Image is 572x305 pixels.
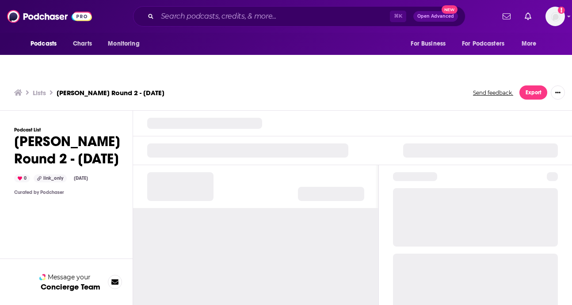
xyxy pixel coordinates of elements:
[545,7,565,26] span: Logged in as HSimon
[67,35,97,52] a: Charts
[521,9,535,24] a: Show notifications dropdown
[14,174,30,182] div: 0
[7,8,92,25] img: Podchaser - Follow, Share and Rate Podcasts
[33,89,46,97] a: Lists
[470,89,516,97] button: Send feedback.
[133,6,465,27] div: Search podcasts, credits, & more...
[14,127,120,133] h3: Podcast List
[456,35,517,52] button: open menu
[390,11,406,22] span: ⌘ K
[70,175,92,182] div: [DATE]
[499,9,514,24] a: Show notifications dropdown
[24,35,68,52] button: open menu
[417,14,454,19] span: Open Advanced
[522,38,537,50] span: More
[48,273,91,282] span: Message your
[73,38,92,50] span: Charts
[413,11,458,22] button: Open AdvancedNew
[108,38,139,50] span: Monitoring
[558,7,565,14] svg: Add a profile image
[462,38,504,50] span: For Podcasters
[519,85,547,100] button: Export
[57,89,164,97] h3: [PERSON_NAME] Round 2 - [DATE]
[14,189,64,195] a: Curated by Podchaser
[404,35,457,52] button: open menu
[545,7,565,26] button: Show profile menu
[442,5,458,14] span: New
[14,133,120,167] h1: [PERSON_NAME] Round 2 - [DATE]
[102,35,151,52] button: open menu
[41,282,100,291] h3: Concierge Team
[157,9,390,23] input: Search podcasts, credits, & more...
[31,38,57,50] span: Podcasts
[515,35,548,52] button: open menu
[545,7,565,26] img: User Profile
[34,174,67,182] div: link_only
[551,85,565,100] button: Show More Button
[411,38,446,50] span: For Business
